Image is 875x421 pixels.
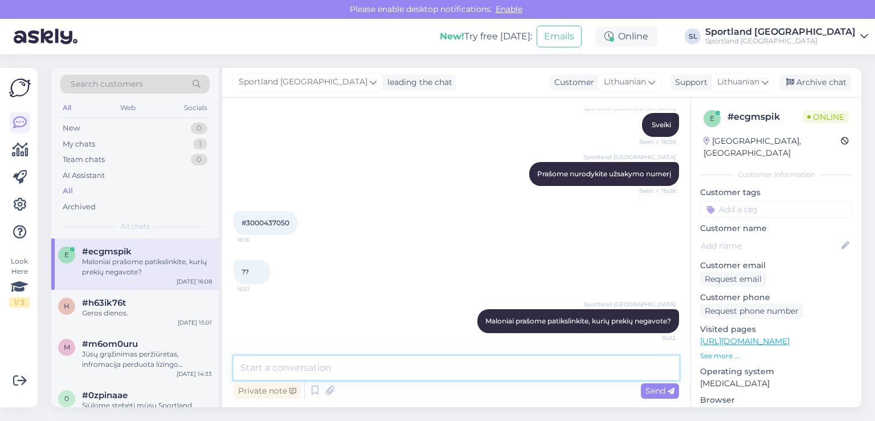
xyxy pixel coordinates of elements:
p: Visited pages [700,323,852,335]
span: 16:21 [237,285,280,293]
span: m [64,343,70,351]
div: Web [118,100,138,115]
div: Jūsų grąžinimas peržiūrėtas, infromacija perduota lizingo bendrovei, per 1-2 d.d. sutartis bus pa... [82,349,212,370]
span: Enable [492,4,526,14]
p: Customer name [700,222,852,234]
div: Socials [182,100,210,115]
span: Seen ✓ 16:08 [633,137,676,146]
span: #3000437050 [242,218,289,227]
div: 1 / 3 [9,297,30,307]
div: Maloniai prašome patikslinkite, kurių prekių negavote? [82,257,212,277]
span: Sportland [GEOGRAPHIC_DATA] [583,300,676,309]
span: h [64,302,69,310]
div: Online [595,26,657,47]
div: Private note [234,383,301,399]
span: Search customers [71,78,143,90]
input: Add a tag [700,201,852,218]
div: New [63,123,80,134]
span: e [64,250,69,259]
p: Customer phone [700,292,852,303]
div: [GEOGRAPHIC_DATA], [GEOGRAPHIC_DATA] [704,135,841,159]
p: [MEDICAL_DATA] [700,378,852,390]
span: Maloniai prašome patikslinkite, kurių prekių negavote? [485,317,671,325]
span: Sveiki [652,120,671,129]
span: 16:16 [237,236,280,244]
div: [DATE] 16:08 [177,277,212,286]
div: [DATE] 14:33 [177,370,212,378]
p: Customer tags [700,187,852,199]
b: New! [440,31,464,42]
span: Seen ✓ 16:08 [633,187,676,195]
span: Lithuanian [604,76,646,88]
img: Askly Logo [9,77,31,99]
div: Customer information [700,169,852,180]
a: [URL][DOMAIN_NAME] [700,336,790,346]
p: Browser [700,394,852,406]
p: Operating system [700,366,852,378]
div: [DATE] 15:01 [178,318,212,327]
div: 0 [191,123,207,134]
div: Sportland [GEOGRAPHIC_DATA] [705,27,856,37]
span: #h63ik76t [82,298,126,308]
span: #m6om0uru [82,339,138,349]
div: AI Assistant [63,170,105,181]
p: See more ... [700,351,852,361]
span: Sportland [GEOGRAPHIC_DATA] [239,76,367,88]
span: #ecgmspik [82,246,132,257]
input: Add name [701,240,839,252]
span: Send [645,386,674,396]
div: Archived [63,201,96,213]
span: #0zpinaae [82,390,128,400]
span: Prašome nurodykite užsakymo numerį [537,169,671,178]
span: 16:22 [633,334,676,342]
div: SL [685,29,701,44]
span: e [710,114,714,123]
div: Archive chat [779,75,851,90]
span: Online [803,111,849,123]
span: 0 [64,394,69,403]
div: Support [670,76,708,88]
div: My chats [63,139,95,150]
div: Sportland [GEOGRAPHIC_DATA] [705,37,856,46]
p: Customer email [700,260,852,272]
div: Try free [DATE]: [440,30,532,43]
div: Look Here [9,256,30,307]
div: Team chats [63,154,105,165]
div: # ecgmspik [727,110,803,124]
span: ?? [242,268,249,276]
div: leading the chat [383,76,452,88]
span: Lithuanian [717,76,759,88]
div: All [63,185,73,197]
div: 0 [191,154,207,165]
p: Chrome [TECHNICAL_ID] [700,406,852,418]
a: Sportland [GEOGRAPHIC_DATA]Sportland [GEOGRAPHIC_DATA] [705,27,868,46]
div: Customer [550,76,594,88]
div: All [60,100,73,115]
div: Geros dienos. [82,308,212,318]
div: Request email [700,272,766,287]
span: All chats [121,221,150,232]
button: Emails [537,26,582,47]
span: Sportland [GEOGRAPHIC_DATA] [583,153,676,161]
div: Siūlome stebėti mūsų Sportland internetinę parduotuvę. [82,400,212,421]
div: 1 [193,139,207,150]
div: Request phone number [700,303,803,319]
